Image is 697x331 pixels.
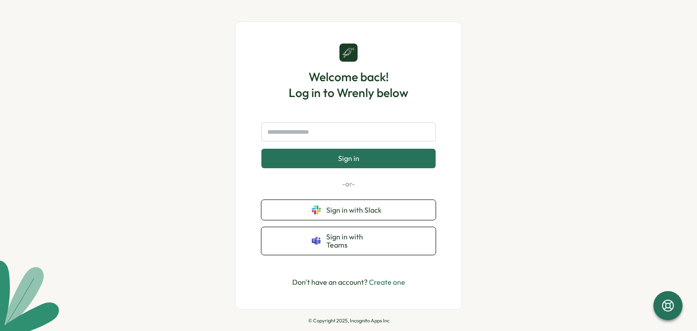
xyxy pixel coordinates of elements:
button: Sign in with Slack [261,200,436,220]
span: Sign in [338,154,359,162]
h1: Welcome back! Log in to Wrenly below [289,69,408,101]
p: © Copyright 2025, Incognito Apps Inc [308,318,389,324]
p: -or- [261,179,436,189]
button: Sign in with Teams [261,227,436,255]
p: Don't have an account? [292,277,405,288]
button: Sign in [261,149,436,168]
span: Sign in with Slack [326,206,385,214]
a: Create one [369,277,405,287]
span: Sign in with Teams [326,233,385,249]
